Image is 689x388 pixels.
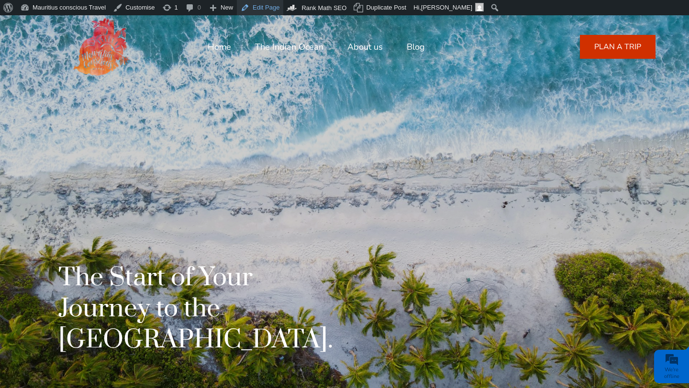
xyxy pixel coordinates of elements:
[140,294,174,307] em: Submit
[58,262,333,356] h1: The Start of Your Journey to the [GEOGRAPHIC_DATA].
[157,5,180,28] div: Minimize live chat window
[301,4,346,11] span: Rank Math SEO
[580,35,656,59] a: PLAN A TRIP
[421,4,472,11] span: [PERSON_NAME]
[12,117,175,138] input: Enter your email address
[12,88,175,109] input: Enter your last name
[64,50,175,63] div: Leave a message
[11,49,25,64] div: Navigation go back
[208,35,231,58] a: Home
[347,35,383,58] a: About us
[255,35,323,58] a: The Indian Ocean
[12,145,175,286] textarea: Type your message and click 'Submit'
[656,366,687,380] div: We're offline
[407,35,425,58] a: Blog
